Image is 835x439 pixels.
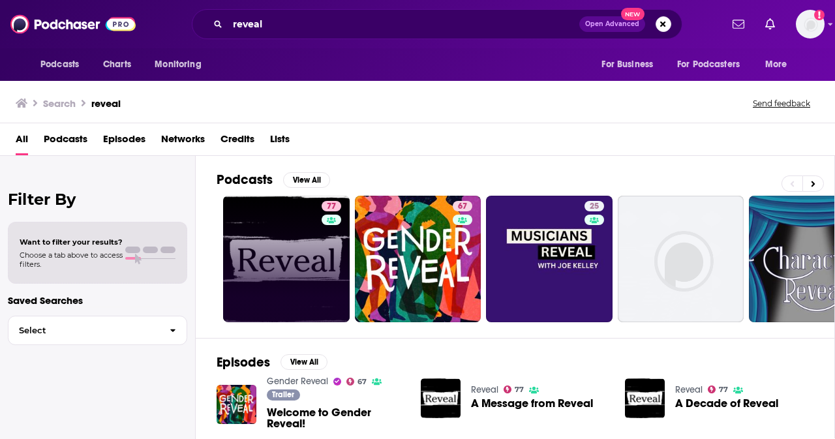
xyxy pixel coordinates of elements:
a: Gender Reveal [267,376,328,387]
a: Networks [161,129,205,155]
h3: reveal [91,97,121,110]
a: 77 [322,201,341,211]
a: A Message from Reveal [471,398,593,409]
span: Podcasts [40,55,79,74]
button: Select [8,316,187,345]
span: 77 [327,200,336,213]
span: 25 [590,200,599,213]
button: Send feedback [749,98,814,109]
button: open menu [592,52,669,77]
button: open menu [669,52,759,77]
a: Charts [95,52,139,77]
span: Want to filter your results? [20,237,123,247]
svg: Add a profile image [814,10,825,20]
span: Logged in as KharyBrown [796,10,825,38]
h2: Filter By [8,190,187,209]
button: Open AdvancedNew [579,16,645,32]
span: Select [8,326,159,335]
h2: Episodes [217,354,270,371]
span: More [765,55,787,74]
a: 67 [355,196,481,322]
div: Search podcasts, credits, & more... [192,9,682,39]
span: 67 [357,379,367,385]
a: 25 [584,201,604,211]
a: A Decade of Reveal [675,398,778,409]
a: EpisodesView All [217,354,327,371]
img: A Message from Reveal [421,378,461,418]
span: 77 [515,387,524,393]
span: Choose a tab above to access filters. [20,250,123,269]
a: 77 [504,386,524,393]
h2: Podcasts [217,172,273,188]
span: 77 [719,387,728,393]
h3: Search [43,97,76,110]
a: Credits [220,129,254,155]
span: Charts [103,55,131,74]
p: Saved Searches [8,294,187,307]
span: 67 [458,200,467,213]
a: All [16,129,28,155]
a: Welcome to Gender Reveal! [267,407,405,429]
a: 77 [708,386,729,393]
span: New [621,8,645,20]
button: Show profile menu [796,10,825,38]
button: open menu [145,52,218,77]
button: View All [283,172,330,188]
a: 67 [346,378,367,386]
img: Welcome to Gender Reveal! [217,385,256,425]
a: 67 [453,201,472,211]
a: 77 [223,196,350,322]
span: For Podcasters [677,55,740,74]
a: Episodes [103,129,145,155]
a: Show notifications dropdown [760,13,780,35]
button: open menu [31,52,96,77]
button: open menu [756,52,804,77]
button: View All [281,354,327,370]
img: A Decade of Reveal [625,378,665,418]
a: 25 [486,196,613,322]
img: Podchaser - Follow, Share and Rate Podcasts [10,12,136,37]
span: Open Advanced [585,21,639,27]
a: Podcasts [44,129,87,155]
span: Monitoring [155,55,201,74]
span: Trailer [272,391,294,399]
a: PodcastsView All [217,172,330,188]
span: For Business [601,55,653,74]
input: Search podcasts, credits, & more... [228,14,579,35]
a: Lists [270,129,290,155]
a: Show notifications dropdown [727,13,750,35]
img: User Profile [796,10,825,38]
a: Reveal [675,384,703,395]
a: Reveal [471,384,498,395]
